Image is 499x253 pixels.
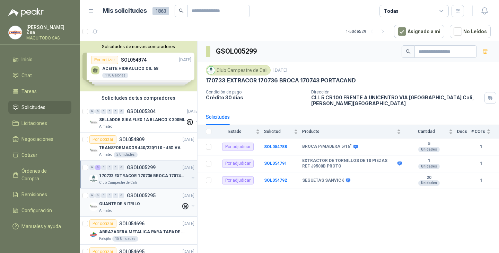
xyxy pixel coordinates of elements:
span: Órdenes de Compra [21,167,65,182]
p: [DATE] [273,67,287,74]
span: Configuración [21,207,52,214]
div: 0 [113,165,118,170]
p: Almatec [99,152,112,157]
p: [DATE] [183,192,194,199]
h3: GSOL005299 [216,46,258,57]
p: GSOL005299 [127,165,156,170]
a: SOL054792 [264,178,287,183]
div: Por adjudicar [222,176,254,184]
b: 1 [471,144,491,150]
p: Almatec [99,124,112,129]
span: Chat [21,72,32,79]
img: Company Logo [89,146,98,155]
b: 1 [471,160,491,167]
div: 2 Unidades [114,152,138,157]
b: 20 [405,175,453,181]
a: Manuales y ayuda [8,220,71,233]
div: Solicitudes de nuevos compradoresPor cotizarSOL054874[DATE] ACEITE HIDRAULICO OIL 68110 GalonesPo... [80,41,197,91]
span: Estado [216,129,254,134]
p: GSOL005304 [127,109,156,114]
a: SOL054791 [264,161,287,166]
th: Docs [457,125,471,138]
div: 1 - 50 de 529 [346,26,388,37]
div: 0 [119,193,124,198]
p: 170733 EXTRACOR 170736 BROCA 170743 PORTACAND [206,77,356,84]
p: [PERSON_NAME] Zea [26,25,71,35]
a: Solicitudes [8,101,71,114]
span: Cotizar [21,151,37,159]
div: 0 [119,109,124,114]
a: SOL054788 [264,144,287,149]
div: 0 [89,109,95,114]
p: ABRAZADERA METALICA PARA TAPA DE TAMBOR DE PLASTICO DE 50 LT [99,229,185,235]
a: Tareas [8,85,71,98]
span: # COTs [471,129,485,134]
img: Company Logo [89,174,98,183]
div: Unidades [418,180,440,186]
span: Producto [302,129,395,134]
a: Órdenes de Compra [8,164,71,185]
p: Patojito [99,236,111,242]
div: 0 [113,109,118,114]
p: SOL054696 [119,221,145,226]
div: 0 [101,165,106,170]
a: Negociaciones [8,133,71,146]
div: 0 [101,193,106,198]
p: Dirección [311,90,482,94]
p: GUANTE DE NITRILO [99,201,140,207]
p: CLL 5 CR 100 FRENTE A UNICENTRO VIA [GEOGRAPHIC_DATA] Cali , [PERSON_NAME][GEOGRAPHIC_DATA] [311,94,482,106]
button: Solicitudes de nuevos compradores [82,44,194,49]
div: Por adjudicar [222,160,254,168]
div: Unidades [418,164,440,169]
a: Licitaciones [8,117,71,130]
span: search [179,8,184,13]
p: [DATE] [183,164,194,171]
button: No Leídos [450,25,491,38]
div: Club Campestre de Cali [206,65,271,75]
p: [DATE] [183,136,194,143]
div: Por adjudicar [222,143,254,151]
b: EXTRACTOR DE TORNILLOS DE 10 PIEZAS REF J9500B PROTO [302,158,396,169]
img: Company Logo [89,231,98,239]
span: search [406,49,411,54]
p: TRANSFORMADOR 440/220/110 - 45O VA [99,145,181,151]
span: Manuales y ayuda [21,223,61,230]
span: 1863 [152,7,169,15]
div: Solicitudes de tus compradores [80,91,197,105]
div: 0 [101,109,106,114]
span: Remisiones [21,191,47,198]
a: Remisiones [8,188,71,201]
p: [DATE] [187,108,199,115]
a: Cotizar [8,148,71,162]
span: Solicitudes [21,103,45,111]
b: 5 [405,141,453,147]
span: Inicio [21,56,33,63]
p: Crédito 30 días [206,94,306,100]
a: Por cotizarSOL054809[DATE] Company LogoTRANSFORMADOR 440/220/110 - 45O VAAlmatec2 Unidades [80,133,197,161]
div: 0 [89,193,95,198]
th: Solicitud [264,125,302,138]
h1: Mis solicitudes [103,6,147,16]
b: 1 [471,177,491,184]
a: Configuración [8,204,71,217]
div: 0 [89,165,95,170]
th: Cantidad [405,125,457,138]
img: Company Logo [9,26,22,39]
span: Licitaciones [21,119,47,127]
div: 0 [107,193,112,198]
div: 0 [113,193,118,198]
th: Estado [216,125,264,138]
div: 0 [95,109,100,114]
div: 15 Unidades [112,236,138,242]
p: MAQUITODO SAS [26,36,71,40]
div: Por cotizar [89,219,116,228]
span: Solicitud [264,129,292,134]
div: 0 [95,193,100,198]
img: Logo peakr [8,8,44,17]
a: 0 0 0 0 0 0 GSOL005295[DATE] Company LogoGUANTE DE NITRILOAlmatec [89,191,196,214]
div: Por cotizar [89,135,116,144]
div: Todas [384,7,399,15]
